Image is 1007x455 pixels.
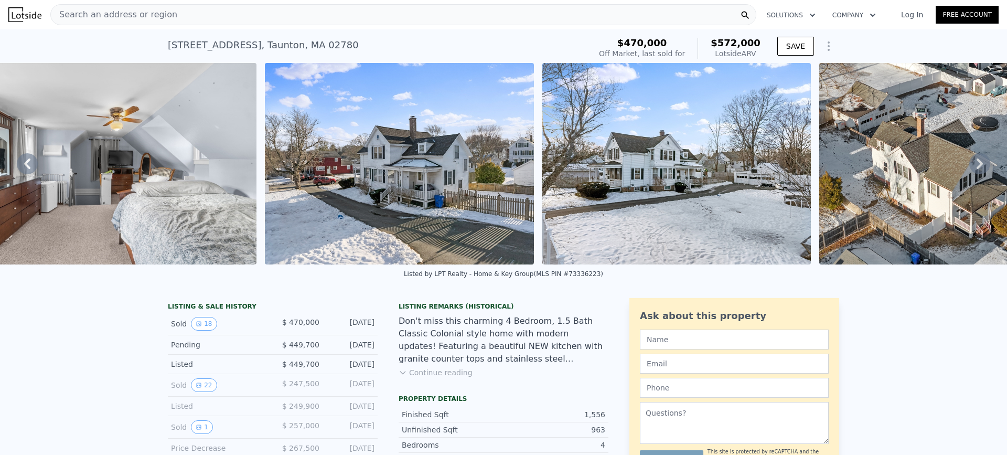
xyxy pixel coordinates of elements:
[282,360,319,368] span: $ 449,700
[504,440,605,450] div: 4
[171,401,264,411] div: Listed
[328,401,374,411] div: [DATE]
[282,421,319,430] span: $ 257,000
[504,425,605,435] div: 963
[282,379,319,388] span: $ 247,500
[328,340,374,350] div: [DATE]
[282,341,319,349] span: $ 449,700
[328,378,374,392] div: [DATE]
[640,330,829,350] input: Name
[399,367,473,378] button: Continue reading
[402,440,504,450] div: Bedrooms
[402,409,504,420] div: Finished Sqft
[936,6,999,24] a: Free Account
[640,309,829,323] div: Ask about this property
[640,354,829,374] input: Email
[171,340,264,350] div: Pending
[640,378,829,398] input: Phone
[888,9,936,20] a: Log In
[171,443,264,453] div: Price Decrease
[191,420,213,434] button: View historical data
[282,402,319,410] span: $ 249,900
[402,425,504,435] div: Unfinished Sqft
[191,317,217,331] button: View historical data
[191,378,217,392] button: View historical data
[168,302,378,313] div: LISTING & SALE HISTORY
[8,7,41,22] img: Lotside
[399,302,608,311] div: Listing Remarks (Historical)
[818,36,839,57] button: Show Options
[171,317,264,331] div: Sold
[617,37,667,48] span: $470,000
[282,444,319,452] span: $ 267,500
[328,359,374,369] div: [DATE]
[282,318,319,326] span: $ 470,000
[824,6,884,25] button: Company
[328,420,374,434] div: [DATE]
[777,37,814,56] button: SAVE
[265,63,534,264] img: Sale: 49975162 Parcel: 35792865
[399,395,608,403] div: Property details
[171,378,264,392] div: Sold
[599,48,685,59] div: Off Market, last sold for
[328,317,374,331] div: [DATE]
[711,37,760,48] span: $572,000
[399,315,608,365] div: Don't miss this charming 4 Bedroom, 1.5 Bath Classic Colonial style home with modern updates! Fea...
[542,63,811,264] img: Sale: 49975162 Parcel: 35792865
[404,270,603,278] div: Listed by LPT Realty - Home & Key Group (MLS PIN #73336223)
[171,359,264,369] div: Listed
[758,6,824,25] button: Solutions
[504,409,605,420] div: 1,556
[51,8,177,21] span: Search an address or region
[711,48,760,59] div: Lotside ARV
[171,420,264,434] div: Sold
[328,443,374,453] div: [DATE]
[168,38,359,52] div: [STREET_ADDRESS] , Taunton , MA 02780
